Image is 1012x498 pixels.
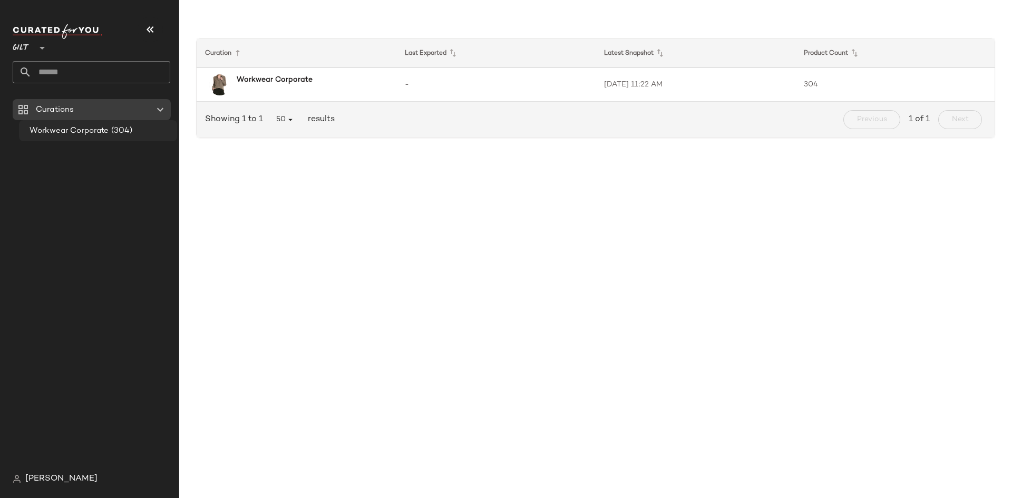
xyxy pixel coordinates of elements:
[197,38,396,68] th: Curation
[396,68,596,102] td: -
[30,125,109,137] span: Workwear Corporate
[13,24,102,39] img: cfy_white_logo.C9jOOHJF.svg
[13,475,21,483] img: svg%3e
[109,125,133,137] span: (304)
[237,74,313,85] b: Workwear Corporate
[13,36,30,55] span: Gilt
[25,473,98,485] span: [PERSON_NAME]
[795,38,995,68] th: Product Count
[267,110,304,129] button: 50
[596,38,795,68] th: Latest Snapshot
[596,68,795,102] td: [DATE] 11:22 AM
[304,113,335,126] span: results
[795,68,995,102] td: 304
[909,113,930,126] span: 1 of 1
[36,104,74,116] span: Curations
[276,115,295,124] span: 50
[396,38,596,68] th: Last Exported
[205,113,267,126] span: Showing 1 to 1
